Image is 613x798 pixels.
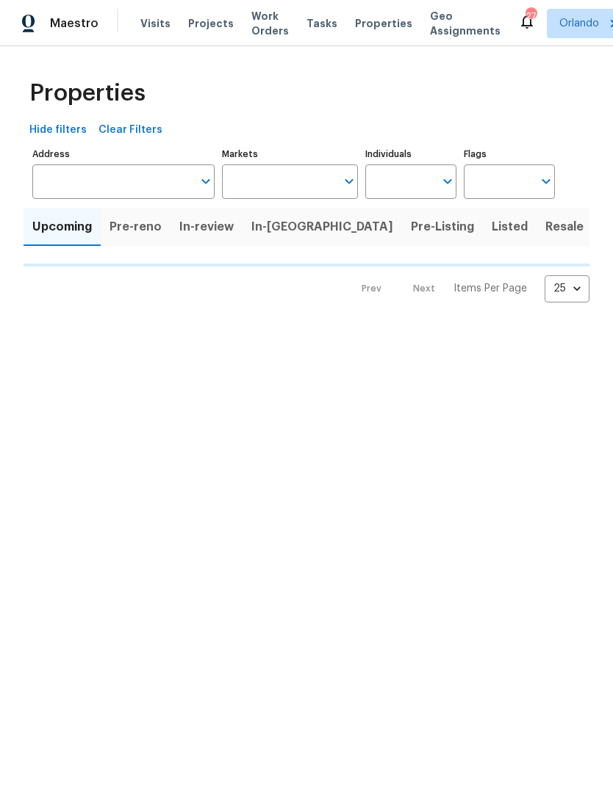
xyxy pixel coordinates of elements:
[140,16,171,31] span: Visits
[559,16,599,31] span: Orlando
[110,217,162,237] span: Pre-reno
[545,269,589,308] div: 25
[545,217,584,237] span: Resale
[222,150,359,159] label: Markets
[339,171,359,192] button: Open
[526,9,536,23] div: 27
[251,217,393,237] span: In-[GEOGRAPHIC_DATA]
[50,16,98,31] span: Maestro
[32,217,92,237] span: Upcoming
[98,121,162,139] span: Clear Filters
[355,16,412,31] span: Properties
[365,150,456,159] label: Individuals
[306,18,337,29] span: Tasks
[430,9,501,38] span: Geo Assignments
[179,217,234,237] span: In-review
[32,150,215,159] label: Address
[464,150,555,159] label: Flags
[29,121,87,139] span: Hide filters
[437,171,458,192] button: Open
[411,217,474,237] span: Pre-Listing
[24,117,93,144] button: Hide filters
[536,171,556,192] button: Open
[251,9,289,38] span: Work Orders
[29,86,146,101] span: Properties
[492,217,528,237] span: Listed
[93,117,168,144] button: Clear Filters
[196,171,216,192] button: Open
[188,16,234,31] span: Projects
[348,275,589,302] nav: Pagination Navigation
[454,281,527,296] p: Items Per Page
